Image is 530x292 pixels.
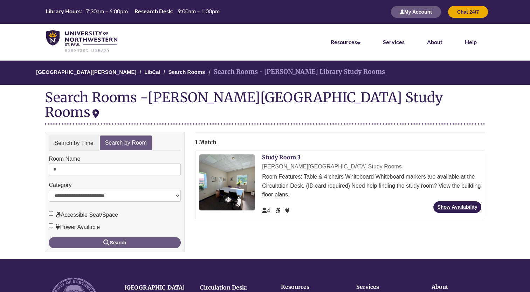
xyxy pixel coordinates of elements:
h4: Circulation Desk: [200,285,265,291]
span: 7:30am – 6:00pm [86,8,128,14]
button: Search [49,237,181,248]
a: [GEOGRAPHIC_DATA] [125,284,185,291]
span: The capacity of this space [262,208,270,214]
label: Power Available [49,223,100,232]
a: Search Rooms [168,69,205,75]
a: Help [465,39,477,45]
th: Library Hours: [43,7,83,15]
input: Accessible Seat/Space [49,211,53,216]
button: My Account [391,6,441,18]
th: Research Desk: [132,7,174,15]
label: Room Name [49,154,80,164]
label: Accessible Seat/Space [49,210,118,220]
a: Search by Room [100,135,152,151]
a: My Account [391,9,441,15]
div: Search Rooms - [45,90,485,124]
label: Category [49,181,71,190]
h2: 1 Match [195,139,485,146]
button: Chat 24/7 [448,6,488,18]
li: Search Rooms - [PERSON_NAME] Library Study Rooms [207,67,385,77]
div: [PERSON_NAME][GEOGRAPHIC_DATA] Study Rooms [262,162,481,171]
a: Search by Time [49,135,99,151]
h4: Services [356,284,410,290]
a: About [427,39,442,45]
a: Study Room 3 [262,154,301,161]
nav: Breadcrumb [45,61,485,85]
span: Power Available [285,208,289,214]
img: Study Room 3 [199,154,255,210]
a: Resources [331,39,360,45]
span: Accessible Seat/Space [275,208,282,214]
input: Power Available [49,223,53,228]
img: UNWSP Library Logo [46,30,117,53]
a: Show Availability [433,201,481,213]
a: Chat 24/7 [448,9,488,15]
a: Hours Today [43,7,222,16]
h4: Resources [281,284,335,290]
div: [PERSON_NAME][GEOGRAPHIC_DATA] Study Rooms [45,89,442,120]
h4: About [432,284,485,290]
a: LibCal [144,69,160,75]
a: [GEOGRAPHIC_DATA][PERSON_NAME] [36,69,136,75]
a: Services [383,39,405,45]
span: 9:00am – 1:00pm [178,8,220,14]
div: Room Features: Table & 4 chairs Whiteboard Whiteboard markers are available at the Circulation De... [262,172,481,199]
